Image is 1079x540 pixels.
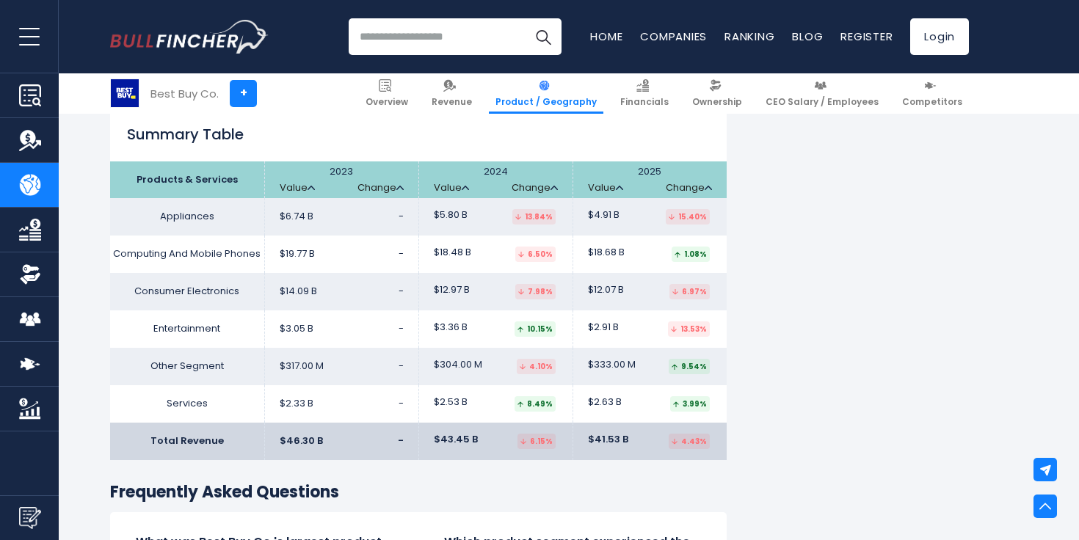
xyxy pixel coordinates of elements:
span: $2.33 B [280,398,313,410]
a: Competitors [895,73,969,114]
span: $19.77 B [280,248,315,260]
a: Companies [640,29,707,44]
span: - [399,284,404,298]
td: Computing And Mobile Phones [110,236,264,273]
a: Product / Geography [489,73,603,114]
td: Appliances [110,198,264,236]
a: Change [666,182,712,194]
span: $14.09 B [280,285,317,298]
span: $18.48 B [434,247,471,259]
td: Entertainment [110,310,264,348]
span: $3.36 B [434,321,468,334]
span: $41.53 B [588,434,628,446]
span: $2.63 B [588,396,622,409]
span: - [399,321,404,335]
span: $333.00 M [588,359,636,371]
a: Overview [359,73,415,114]
span: - [399,247,404,260]
span: Ownership [692,96,742,108]
button: Search [525,18,562,55]
div: 9.54% [669,359,710,374]
div: 6.50% [515,247,556,262]
img: Bullfincher logo [110,20,269,54]
span: $3.05 B [280,323,313,335]
span: - [398,434,404,448]
span: Competitors [902,96,962,108]
a: Go to homepage [110,20,268,54]
a: Change [357,182,404,194]
td: Other Segment [110,348,264,385]
img: BBY logo [111,79,139,107]
span: $317.00 M [280,360,324,373]
span: $18.68 B [588,247,625,259]
span: $2.91 B [588,321,619,334]
a: CEO Salary / Employees [759,73,885,114]
a: Home [590,29,622,44]
a: Blog [792,29,823,44]
a: Register [840,29,893,44]
div: 8.49% [515,396,556,412]
span: CEO Salary / Employees [766,96,879,108]
div: 6.15% [517,434,556,449]
div: 7.98% [515,284,556,299]
a: Financials [614,73,675,114]
span: $5.80 B [434,209,468,222]
span: Product / Geography [495,96,597,108]
a: + [230,80,257,107]
span: $46.30 B [280,435,323,448]
span: - [399,209,404,223]
td: Services [110,385,264,423]
span: $4.91 B [588,209,620,222]
a: Value [280,182,315,194]
img: Ownership [19,263,41,285]
a: Ownership [686,73,749,114]
td: Consumer Electronics [110,273,264,310]
div: Best Buy Co. [150,85,219,102]
div: 3.99% [670,396,710,412]
a: Revenue [425,73,479,114]
a: Value [588,182,623,194]
div: 13.53% [668,321,710,337]
span: $43.45 B [434,434,478,446]
span: $304.00 M [434,359,482,371]
span: $12.07 B [588,284,624,296]
span: $2.53 B [434,396,468,409]
a: Login [910,18,969,55]
a: Value [434,182,469,194]
span: $12.97 B [434,284,470,296]
th: 2025 [573,161,727,198]
h2: Summary Table [110,123,727,145]
div: 10.15% [515,321,556,337]
th: 2024 [418,161,573,198]
div: 1.08% [672,247,710,262]
span: Revenue [432,96,472,108]
th: 2023 [264,161,418,198]
span: Overview [366,96,408,108]
div: 13.84% [512,209,556,225]
div: 4.10% [517,359,556,374]
a: Ranking [724,29,774,44]
span: Financials [620,96,669,108]
div: 15.40% [666,209,710,225]
a: Change [512,182,558,194]
h3: Frequently Asked Questions [110,482,727,503]
span: - [399,359,404,373]
div: 6.97% [669,284,710,299]
th: Products & Services [110,161,264,198]
td: Total Revenue [110,423,264,460]
div: 4.43% [669,434,710,449]
span: $6.74 B [280,211,313,223]
span: - [399,396,404,410]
